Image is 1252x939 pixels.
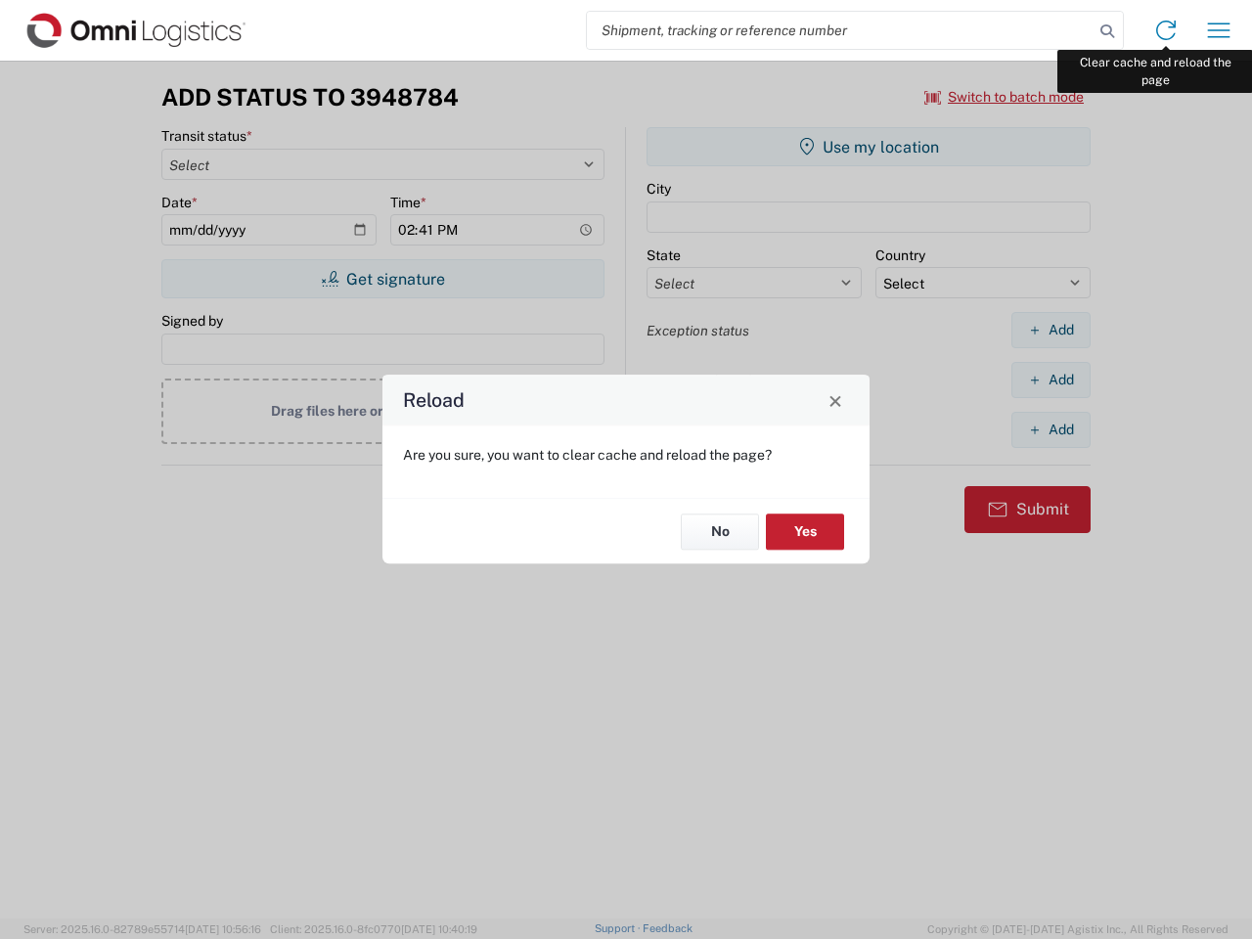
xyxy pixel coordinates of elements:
button: No [681,514,759,550]
p: Are you sure, you want to clear cache and reload the page? [403,446,849,464]
h4: Reload [403,386,465,415]
button: Close [822,386,849,414]
input: Shipment, tracking or reference number [587,12,1094,49]
button: Yes [766,514,844,550]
